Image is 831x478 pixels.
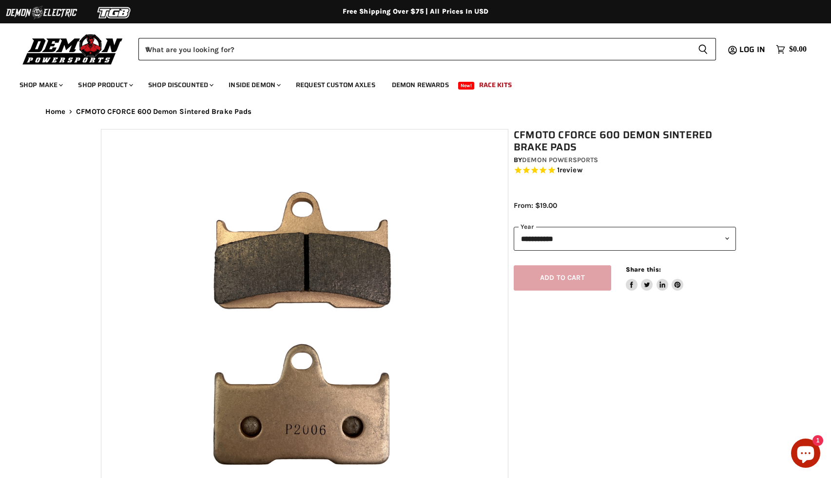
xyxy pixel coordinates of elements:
[560,166,582,175] span: review
[5,3,78,22] img: Demon Electric Logo 2
[514,129,736,153] h1: CFMOTO CFORCE 600 Demon Sintered Brake Pads
[472,75,519,95] a: Race Kits
[458,82,475,90] span: New!
[514,165,736,176] span: Rated 5.0 out of 5 stars 1 reviews
[385,75,456,95] a: Demon Rewards
[522,156,598,164] a: Demon Powersports
[289,75,383,95] a: Request Custom Axles
[141,75,219,95] a: Shop Discounted
[690,38,716,60] button: Search
[138,38,690,60] input: When autocomplete results are available use up and down arrows to review and enter to select
[71,75,139,95] a: Shop Product
[26,7,806,16] div: Free Shipping Over $75 | All Prices In USD
[788,439,823,470] inbox-online-store-chat: Shopify online store chat
[12,75,69,95] a: Shop Make
[735,45,771,54] a: Log in
[26,108,806,116] nav: Breadcrumbs
[221,75,287,95] a: Inside Demon
[514,155,736,165] div: by
[739,43,765,55] span: Log in
[771,42,812,56] a: $0.00
[514,201,557,210] span: From: $19.00
[19,32,126,66] img: Demon Powersports
[626,266,661,273] span: Share this:
[626,265,684,291] aside: Share this:
[138,38,716,60] form: Product
[12,71,804,95] ul: Main menu
[78,3,151,22] img: TGB Logo 2
[514,227,736,251] select: year
[76,108,251,116] span: CFMOTO CFORCE 600 Demon Sintered Brake Pads
[45,108,66,116] a: Home
[557,166,582,175] span: 1 reviews
[789,45,807,54] span: $0.00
